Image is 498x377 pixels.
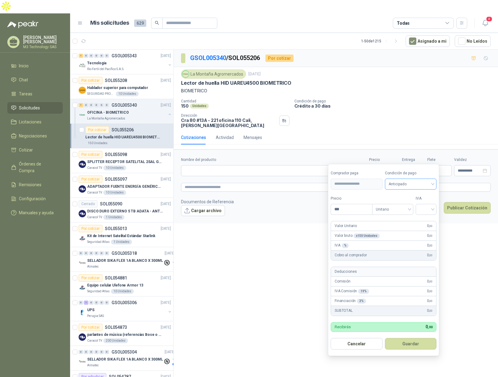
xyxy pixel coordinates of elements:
div: 0 [84,350,88,354]
div: 1 Unidades [103,215,124,220]
p: GSOL005343 [112,54,137,58]
a: Licitaciones [7,116,63,128]
span: Tareas [19,91,32,97]
a: Remisiones [7,179,63,190]
p: SPLITTER RECEPTOR SATELITAL 2SAL GT-SP21 [87,159,163,165]
p: Financiación [335,298,366,304]
p: Kit de Internet Satelital Estándar Starlink [87,233,155,239]
p: Seguridad Atlas [87,240,110,244]
span: Manuales y ayuda [19,209,54,216]
p: SUBTOTAL [335,308,353,314]
p: Caracol TV [87,190,102,195]
p: / SOL055206 [190,53,261,63]
a: Manuales y ayuda [7,207,63,219]
a: 1 0 0 0 0 0 GSOL005343[DATE] Company LogoTecnologiaRio Fertil del Pacífico S.A.S. [79,52,172,72]
span: Licitaciones [19,119,41,125]
p: [PERSON_NAME] [PERSON_NAME] [23,35,63,44]
p: Deducciones [335,269,357,275]
p: [DATE] [161,226,171,232]
span: ,00 [429,299,432,303]
img: Company Logo [79,210,86,217]
div: 1 [84,301,88,305]
p: M3 Technology SAS [23,45,63,49]
p: Valor bruto [335,233,380,239]
p: [DATE] [165,251,175,256]
div: 19 % [358,289,369,294]
span: 4 [486,16,493,22]
div: 3 % [357,299,366,304]
p: Caracol TV [87,338,102,343]
p: [DATE] [165,349,175,355]
a: 0 1 0 0 0 0 GSOL005306[DATE] Company LogoUPSPerugia SAS [79,299,172,318]
p: Caracol TV [87,165,102,170]
p: Valor Unitario [335,223,357,229]
p: DISCO DURO EXTERNO 5 TB ADATA - ANTIGOLPES [87,208,163,214]
p: [DATE] [248,71,261,77]
div: 0 [89,251,94,255]
a: Configuración [7,193,63,205]
div: Unidades [190,104,209,108]
div: 10 Unidades [111,289,134,294]
p: Recibirás [335,325,351,329]
p: [DATE] [161,53,171,59]
a: Chat [7,74,63,86]
button: Cancelar [331,338,382,350]
img: Company Logo [79,62,86,69]
img: Company Logo [79,333,86,341]
span: 0 [425,324,432,329]
span: ,00 [429,254,432,257]
button: 4 [480,18,491,29]
span: ,00 [429,280,432,283]
p: Perugia SAS [87,314,104,318]
p: ADAPTADOR FUENTE ENERGÍA GENÉRICO 24V 1A [87,184,163,190]
div: La Montaña Agromercados [181,69,246,79]
h1: Mis solicitudes [90,19,129,27]
p: [DATE] [161,275,171,281]
p: Tecnologia [87,60,106,66]
div: 0 [89,54,94,58]
span: Remisiones [19,181,41,188]
div: 0 [79,301,83,305]
div: Cerrado [79,200,98,208]
label: Precio [331,196,372,201]
div: Por cotizar [79,324,102,331]
span: Anticipado [389,180,433,189]
span: Cotizar [19,147,33,153]
label: Comprador paga [331,170,382,176]
div: 0 [105,103,109,107]
div: 0 [84,103,88,107]
span: ,00 [429,309,432,312]
p: SOL055097 [105,177,127,181]
span: ,00 [429,244,432,247]
p: GSOL005304 [112,350,137,354]
div: Por cotizar [79,176,102,183]
a: Por cotizarSOL054881[DATE] Company LogoEquipo celular Ulefone Armor 13Seguridad Atlas10 Unidades [70,272,173,297]
span: Inicio [19,62,29,69]
label: Flete [427,157,452,163]
div: 0 [105,54,109,58]
span: ,00 [429,234,432,237]
p: OFICINA - BIOMETRICO [87,110,129,116]
span: 0 [427,308,432,314]
img: Company Logo [79,259,86,267]
p: Crédito a 30 días [294,103,496,108]
div: 0 [99,54,104,58]
div: 0 [94,103,99,107]
p: Cobro al comprador [335,252,367,258]
div: 1 Unidades [111,240,132,244]
a: 0 0 0 0 0 0 GSOL005304[DATE] Company LogoSELLADOR SIKA FLEX 1A BLANCO X 300MLAlmatec [79,348,176,368]
div: Mensajes [244,134,262,141]
div: Por cotizar [265,55,293,62]
a: Por cotizarSOL055208[DATE] Company LogoHablador superior para computadorSEGURIDAD PROVISER LTDA10... [70,74,173,99]
button: No Leídos [455,35,491,47]
p: SOL055090 [100,202,122,206]
span: 0 [427,288,432,294]
button: Publicar Cotización [444,202,491,214]
p: Caracol TV [87,215,102,220]
p: [DATE] [161,78,171,84]
img: Company Logo [79,111,86,119]
p: Lector de huella HID UAREU4500 BIOMETRICO [181,80,291,86]
p: [DATE] [161,300,171,306]
a: Por cotizarSOL055097[DATE] Company LogoADAPTADOR FUENTE ENERGÍA GENÉRICO 24V 1ACaracol TV10 Unidades [70,173,173,198]
p: SOL055098 [105,152,127,157]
